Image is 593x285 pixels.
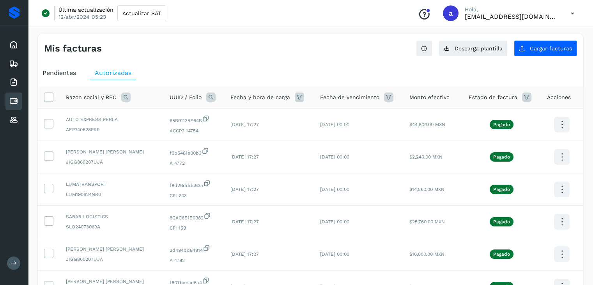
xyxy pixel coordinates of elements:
[170,192,218,199] span: CPI 243
[5,55,22,72] div: Embarques
[5,111,22,128] div: Proveedores
[409,251,444,257] span: $16,800.00 MXN
[514,40,577,57] button: Cargar facturas
[320,219,349,224] span: [DATE] 00:00
[230,187,259,192] span: [DATE] 17:27
[170,244,218,254] span: 2d494dd84814
[409,219,444,224] span: $25,760.00 MXN
[5,93,22,110] div: Cuentas por pagar
[170,212,218,221] span: 8CAC6E1E0982
[320,154,349,160] span: [DATE] 00:00
[320,93,379,102] span: Fecha de vencimiento
[493,251,510,257] p: Pagado
[66,181,157,188] span: LUMATRANSPORT
[66,256,157,263] span: JIGG860207UJA
[469,93,517,102] span: Estado de factura
[66,246,157,253] span: [PERSON_NAME] [PERSON_NAME]
[42,69,76,77] span: Pendientes
[230,93,290,102] span: Fecha y hora de carga
[493,187,510,192] p: Pagado
[170,93,202,102] span: UUID / Folio
[455,46,503,51] span: Descarga plantilla
[170,224,218,232] span: CPI 159
[547,93,571,102] span: Acciones
[117,5,166,21] button: Actualizar SAT
[170,147,218,157] span: f0b5481e00b3
[409,93,449,102] span: Monto efectivo
[66,223,157,230] span: SLO24073069A
[66,126,157,133] span: AEP740628PR9
[66,278,157,285] span: [PERSON_NAME] [PERSON_NAME]
[465,6,558,13] p: Hola,
[530,46,572,51] span: Cargar facturas
[170,160,218,167] span: A 4772
[320,251,349,257] span: [DATE] 00:00
[320,187,349,192] span: [DATE] 00:00
[439,40,508,57] button: Descarga plantilla
[122,11,161,16] span: Actualizar SAT
[230,251,259,257] span: [DATE] 17:27
[5,74,22,91] div: Facturas
[409,187,444,192] span: $14,560.00 MXN
[230,154,259,160] span: [DATE] 17:27
[170,115,218,124] span: 65B91135E64B
[465,13,558,20] p: admon@logicen.com.mx
[170,180,218,189] span: f8d26dddc63a
[58,13,106,20] p: 12/abr/2024 05:23
[409,154,442,160] span: $2,240.00 MXN
[44,43,102,54] h4: Mis facturas
[66,159,157,166] span: JIGG860207UJA
[170,127,218,134] span: ACCP3 14754
[66,93,117,102] span: Razón social y RFC
[66,191,157,198] span: LUM190624NR0
[5,36,22,53] div: Inicio
[320,122,349,127] span: [DATE] 00:00
[493,219,510,224] p: Pagado
[230,219,259,224] span: [DATE] 17:27
[409,122,445,127] span: $44,800.00 MXN
[66,213,157,220] span: SABAR LOGISTICS
[230,122,259,127] span: [DATE] 17:27
[66,148,157,155] span: [PERSON_NAME] [PERSON_NAME]
[493,122,510,127] p: Pagado
[66,116,157,123] span: AUTO EXPRESS PERLA
[170,257,218,264] span: A 4782
[95,69,131,77] span: Autorizadas
[493,154,510,160] p: Pagado
[58,6,113,13] p: Última actualización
